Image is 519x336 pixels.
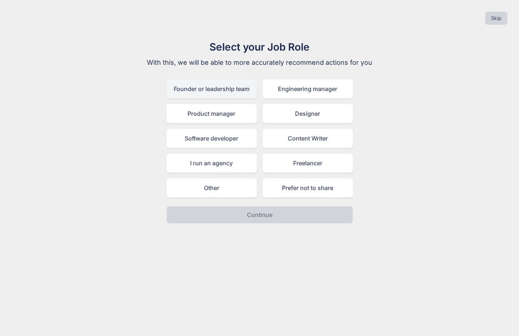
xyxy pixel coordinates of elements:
div: Freelancer [263,154,353,173]
button: Continue [166,206,353,224]
div: Product manager [166,104,257,123]
div: Other [166,178,257,197]
div: Founder or leadership team [166,79,257,98]
div: Designer [263,104,353,123]
div: Content Writer [263,129,353,148]
div: I run an agency [166,154,257,173]
p: Continue [247,210,272,219]
div: Prefer not to share [263,178,353,197]
h1: Select your Job Role [137,39,382,55]
button: Skip [485,12,507,25]
div: Engineering manager [263,79,353,98]
p: With this, we will be able to more accurately recommend actions for you [137,58,382,68]
div: Software developer [166,129,257,148]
